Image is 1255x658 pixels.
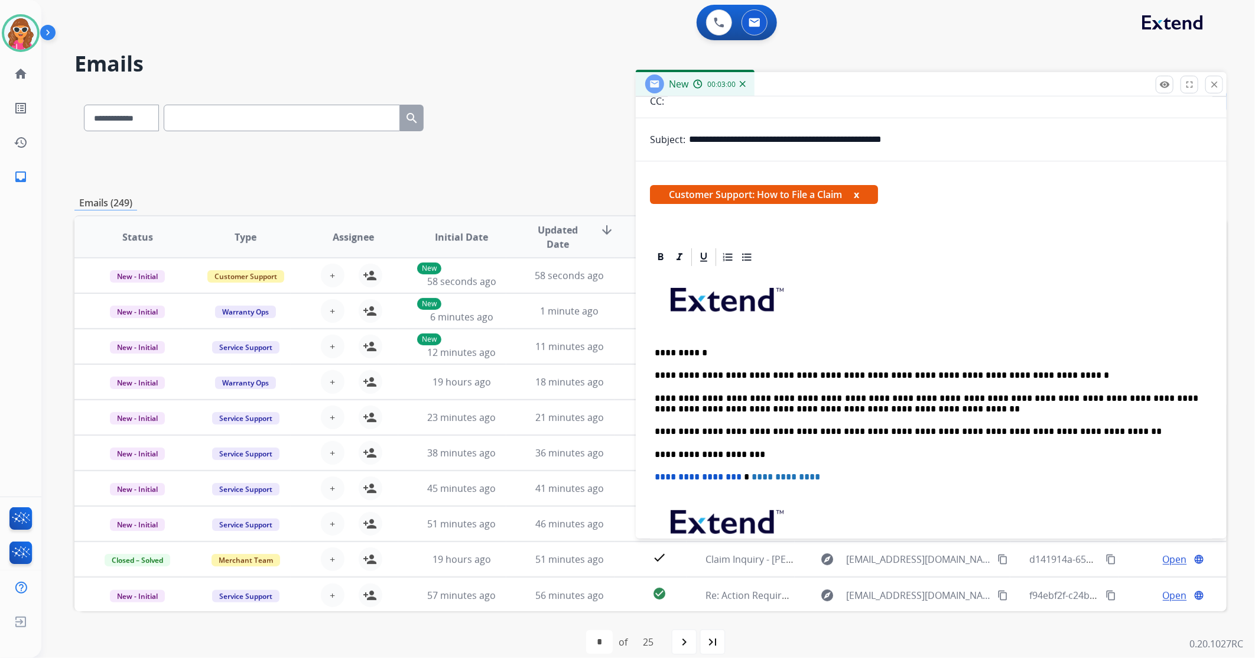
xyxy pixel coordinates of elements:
[363,339,378,354] mat-icon: person_add
[427,589,496,602] span: 57 minutes ago
[633,630,663,654] div: 25
[321,299,344,323] button: +
[14,135,28,150] mat-icon: history
[330,304,335,318] span: +
[333,230,375,244] span: Assignee
[677,635,691,649] mat-icon: navigate_next
[363,552,378,566] mat-icon: person_add
[535,517,604,530] span: 46 minutes ago
[650,94,664,108] p: CC:
[427,275,496,288] span: 58 seconds ago
[110,270,165,283] span: New - Initial
[330,375,335,389] span: +
[821,588,835,602] mat-icon: explore
[1163,588,1187,602] span: Open
[619,635,627,649] div: of
[997,554,1008,565] mat-icon: content_copy
[105,554,170,566] span: Closed – Solved
[212,554,280,566] span: Merchant Team
[1184,79,1195,90] mat-icon: fullscreen
[110,306,165,318] span: New - Initial
[330,588,335,602] span: +
[363,268,378,283] mat-icon: person_add
[14,67,28,81] mat-icon: home
[321,335,344,358] button: +
[321,264,344,287] button: +
[1106,590,1116,601] mat-icon: content_copy
[541,304,599,317] span: 1 minute ago
[330,268,335,283] span: +
[535,589,604,602] span: 56 minutes ago
[110,518,165,531] span: New - Initial
[110,590,165,602] span: New - Initial
[363,446,378,460] mat-icon: person_add
[427,411,496,424] span: 23 minutes ago
[74,196,137,210] p: Emails (249)
[738,248,756,266] div: Bullet List
[847,552,991,566] span: [EMAIL_ADDRESS][DOMAIN_NAME]
[433,553,491,566] span: 19 hours ago
[212,448,279,460] span: Service Support
[1106,554,1116,565] mat-icon: content_copy
[363,588,378,602] mat-icon: person_add
[427,446,496,459] span: 38 minutes ago
[535,553,604,566] span: 51 minutes ago
[207,270,284,283] span: Customer Support
[1209,79,1220,90] mat-icon: close
[212,590,279,602] span: Service Support
[535,411,604,424] span: 21 minutes ago
[707,80,736,89] span: 00:03:00
[653,586,667,601] mat-icon: check_circle
[1194,590,1204,601] mat-icon: language
[1189,637,1243,651] p: 0.20.1027RC
[854,187,859,202] button: x
[1194,554,1204,565] mat-icon: language
[321,370,344,394] button: +
[1163,552,1187,566] span: Open
[821,552,835,566] mat-icon: explore
[212,412,279,424] span: Service Support
[997,590,1008,601] mat-icon: content_copy
[535,482,604,495] span: 41 minutes ago
[535,340,604,353] span: 11 minutes ago
[14,101,28,115] mat-icon: list_alt
[427,517,496,530] span: 51 minutes ago
[653,550,667,565] mat-icon: check
[847,588,991,602] span: [EMAIL_ADDRESS][DOMAIN_NAME]
[110,448,165,460] span: New - Initial
[330,481,335,495] span: +
[417,333,441,345] p: New
[535,446,604,459] span: 36 minutes ago
[600,223,614,237] mat-icon: arrow_downward
[650,185,878,204] span: Customer Support: How to File a Claim
[427,346,496,359] span: 12 minutes ago
[669,77,688,90] span: New
[122,230,153,244] span: Status
[650,132,685,147] p: Subject:
[215,306,276,318] span: Warranty Ops
[1029,589,1201,602] span: f94ebf2f-c24b-4ab3-a019-cdbe2c2af9f5
[1029,553,1211,566] span: d141914a-6580-4235-bdd1-0cb533af5e09
[363,481,378,495] mat-icon: person_add
[14,170,28,184] mat-icon: inbox
[705,553,901,566] span: Claim Inquiry - [PERSON_NAME] - 28C444761
[321,584,344,607] button: +
[235,230,256,244] span: Type
[430,310,493,323] span: 6 minutes ago
[695,248,713,266] div: Underline
[110,412,165,424] span: New - Initial
[74,52,1227,76] h2: Emails
[212,341,279,354] span: Service Support
[535,269,604,282] span: 58 seconds ago
[705,589,1169,602] span: Re: Action Required: You've been assigned a new service order: 0e98d9af-5594-4dcb-befd-ee13837be138
[330,446,335,460] span: +
[4,17,37,50] img: avatar
[535,375,604,388] span: 18 minutes ago
[363,517,378,531] mat-icon: person_add
[330,552,335,566] span: +
[1159,79,1170,90] mat-icon: remove_red_eye
[212,483,279,495] span: Service Support
[212,518,279,531] span: Service Support
[427,482,496,495] span: 45 minutes ago
[363,375,378,389] mat-icon: person_add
